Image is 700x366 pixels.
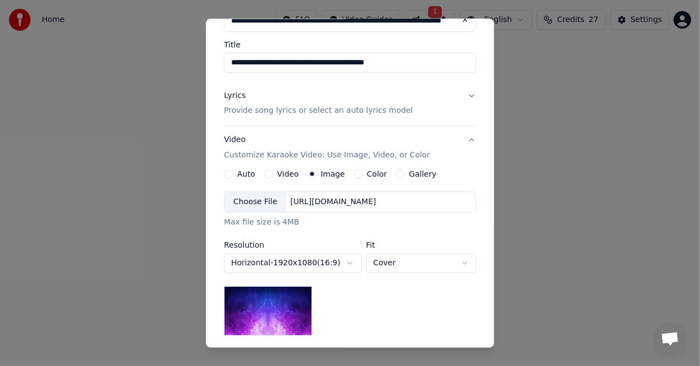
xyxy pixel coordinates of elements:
[224,125,476,170] button: VideoCustomize Karaoke Video: Use Image, Video, or Color
[224,90,245,101] div: Lyrics
[367,170,387,178] label: Color
[224,81,476,125] button: LyricsProvide song lyrics or select an auto lyrics model
[366,241,476,249] label: Fit
[224,150,430,161] p: Customize Karaoke Video: Use Image, Video, or Color
[321,170,345,178] label: Image
[277,170,299,178] label: Video
[224,40,476,48] label: Title
[286,196,381,207] div: [URL][DOMAIN_NAME]
[225,192,286,212] div: Choose File
[224,105,413,116] p: Provide song lyrics or select an auto lyrics model
[224,134,430,161] div: Video
[237,170,255,178] label: Auto
[224,217,476,228] div: Max file size is 4MB
[224,241,362,249] label: Resolution
[409,170,436,178] label: Gallery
